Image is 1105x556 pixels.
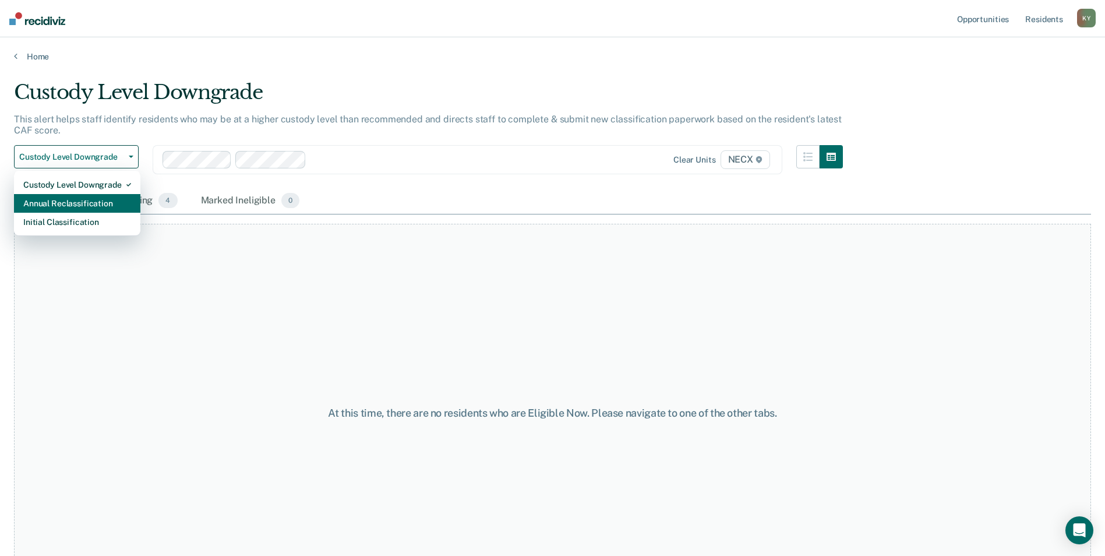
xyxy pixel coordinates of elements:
button: KY [1077,9,1096,27]
a: Home [14,51,1091,62]
div: K Y [1077,9,1096,27]
div: Clear units [673,155,716,165]
span: NECX [721,150,770,169]
span: 0 [281,193,299,208]
p: This alert helps staff identify residents who may be at a higher custody level than recommended a... [14,114,842,136]
div: Custody Level Downgrade [23,175,131,194]
span: Custody Level Downgrade [19,152,124,162]
span: 4 [158,193,177,208]
div: Annual Reclassification [23,194,131,213]
img: Recidiviz [9,12,65,25]
div: Pending4 [115,188,179,214]
div: Custody Level Downgrade [14,80,843,114]
div: Marked Ineligible0 [199,188,302,214]
div: At this time, there are no residents who are Eligible Now. Please navigate to one of the other tabs. [284,407,822,420]
div: Open Intercom Messenger [1065,516,1093,544]
button: Custody Level Downgrade [14,145,139,168]
div: Initial Classification [23,213,131,231]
